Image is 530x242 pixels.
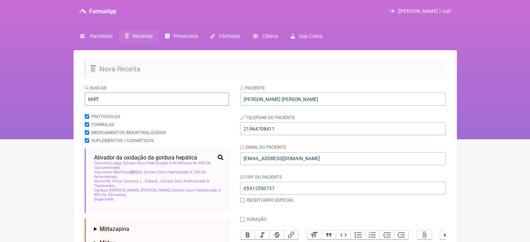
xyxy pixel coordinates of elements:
[94,179,223,188] span: Morosil®, Citrus Sinensis L., Osbeck , Extrato Seco Padronizado A Flavonoides
[284,231,299,240] button: Link
[247,197,294,203] label: Receituário Especial
[94,154,197,161] span: Ativador da oxidação da gordura hepática
[94,170,223,179] span: Vaccinium Myrtillus, ilo, Extrato Seco Padronizado A 25% De Antocianinas
[89,8,116,15] h3: FormulApp
[91,114,120,119] label: Protocolos
[440,231,455,240] button: Undo
[130,170,138,174] span: Mirt
[240,85,265,91] label: Paciente
[100,226,109,232] span: Mirt
[240,174,282,180] label: CPF do Paciente
[94,188,223,197] span: Carduus [PERSON_NAME], [PERSON_NAME], Extrato Seco Padronizado A 80% De Silimarina
[94,226,223,232] summary: Mirtazapina
[91,138,154,143] label: Suplementos / Cosméticos
[94,161,223,170] span: Curcuma Longa, Extrato Seco Padronizado A No Mínimo De 95% De Curcuminoides
[299,33,322,39] span: Sua Conta
[91,130,166,135] label: Medicamentos Industrializados
[365,231,379,240] button: Numbers
[398,8,451,14] span: ([PERSON_NAME] ) Sair
[159,30,204,43] a: Protocolos
[90,33,113,39] span: Pacientes
[219,33,240,39] span: Fórmulas
[336,231,351,240] button: Code
[240,115,295,120] label: Telefone do Paciente
[247,217,267,222] label: Duração
[240,231,255,240] button: Bold
[322,231,336,240] button: Quote
[85,93,229,106] input: exemplo: emagrecimento, ansiedade
[85,85,107,91] label: Buscar
[133,33,153,39] span: Receitas
[262,33,278,39] span: Clínica
[91,122,114,127] label: Formulas
[174,33,198,39] span: Protocolos
[246,30,284,43] a: Clínica
[100,226,129,232] span: azapina
[85,60,446,78] h2: Nova Receita
[379,231,394,240] button: Decrease Level
[390,8,451,14] a: ([PERSON_NAME] ) Sair
[284,30,328,43] a: Sua Conta
[417,231,432,240] button: Attach Files
[351,231,365,240] button: Bullets
[307,231,322,240] button: Heading
[94,197,115,202] span: Bioperine®
[255,231,269,240] button: Italic
[204,30,246,43] a: Fórmulas
[269,231,284,240] button: Strikethrough
[394,231,409,240] button: Increase Level
[240,145,286,150] label: Email do Paciente
[119,30,159,43] a: Receitas
[74,30,119,43] a: Pacientes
